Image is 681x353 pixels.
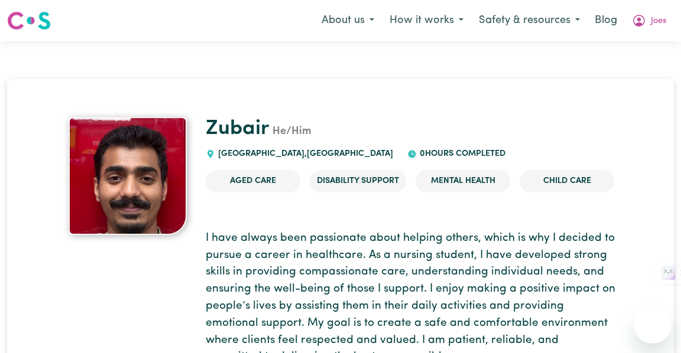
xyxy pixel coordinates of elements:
[416,170,510,192] li: Mental Health
[206,119,269,139] a: Zubair
[417,149,505,158] span: 0 hours completed
[588,8,624,34] a: Blog
[520,170,614,192] li: Child care
[7,7,51,34] a: Careseekers logo
[382,8,471,33] button: How it works
[7,10,51,31] img: Careseekers logo
[69,117,187,235] img: Zubair
[634,306,672,344] iframe: Button to launch messaging window
[471,8,588,33] button: Safety & resources
[314,8,382,33] button: About us
[310,170,406,192] li: Disability Support
[206,170,300,192] li: Aged Care
[215,149,393,158] span: [GEOGRAPHIC_DATA] , [GEOGRAPHIC_DATA]
[269,126,312,137] span: He/Him
[651,15,666,28] span: Joes
[64,117,192,235] a: Zubair 's profile picture'
[624,8,674,33] button: My Account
